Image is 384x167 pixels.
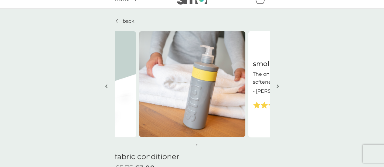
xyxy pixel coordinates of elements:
p: - [PERSON_NAME] [253,87,298,95]
p: The only cruelty-free and animal fat free softener I’ve found that works. [253,70,350,86]
h3: smol things are just better [253,59,350,69]
img: right-arrow.svg [277,84,279,89]
p: back [123,17,134,25]
h1: fabric conditioner [115,152,270,161]
img: left-arrow.svg [105,84,107,89]
a: back [115,17,134,25]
